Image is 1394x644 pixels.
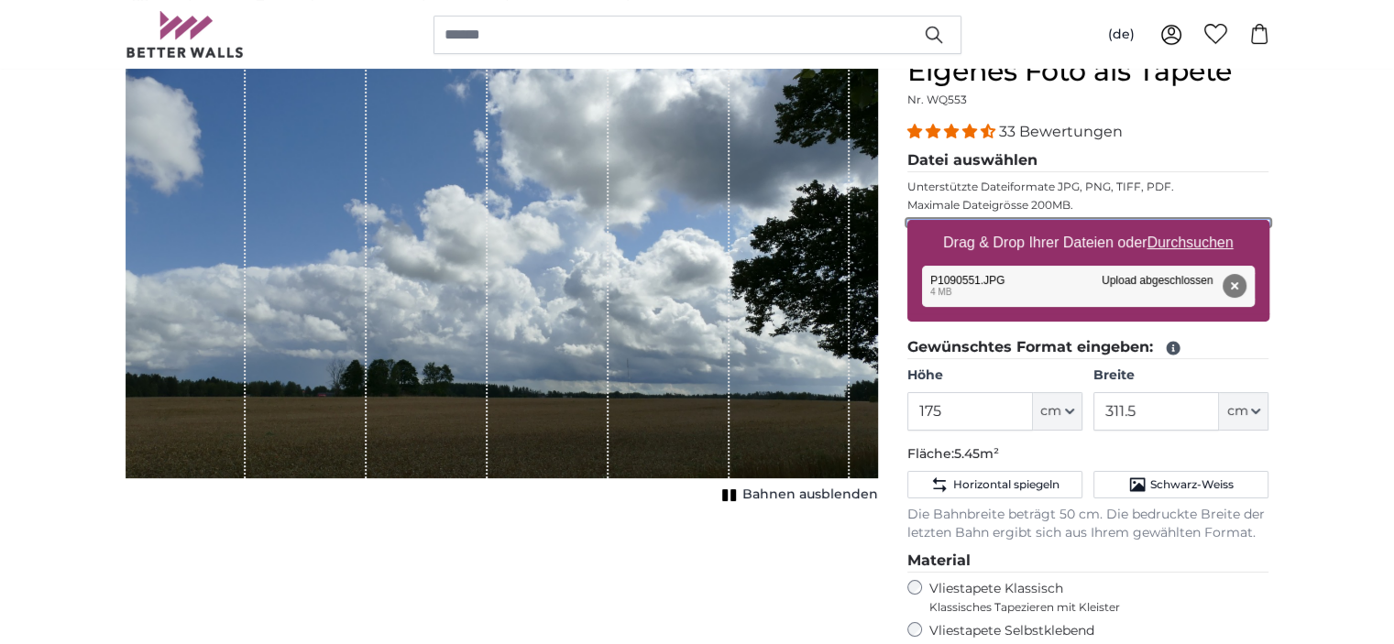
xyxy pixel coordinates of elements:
[907,149,1269,172] legend: Datei auswählen
[999,123,1123,140] span: 33 Bewertungen
[907,123,999,140] span: 4.33 stars
[1033,392,1082,431] button: cm
[907,506,1269,542] p: Die Bahnbreite beträgt 50 cm. Die bedruckte Breite der letzten Bahn ergibt sich aus Ihrem gewählt...
[907,55,1269,88] h1: Eigenes Foto als Tapete
[1040,402,1061,420] span: cm
[742,486,878,504] span: Bahnen ausblenden
[1093,18,1149,51] button: (de)
[936,224,1241,261] label: Drag & Drop Ihrer Dateien oder
[952,477,1059,492] span: Horizontal spiegeln
[907,366,1082,385] label: Höhe
[126,55,878,508] div: 1 of 1
[907,180,1269,194] p: Unterstützte Dateiformate JPG, PNG, TIFF, PDF.
[1093,471,1268,498] button: Schwarz-Weiss
[907,93,967,106] span: Nr. WQ553
[907,550,1269,573] legend: Material
[126,11,245,58] img: Betterwalls
[907,445,1269,464] p: Fläche:
[1150,477,1234,492] span: Schwarz-Weiss
[717,482,878,508] button: Bahnen ausblenden
[1219,392,1268,431] button: cm
[907,198,1269,213] p: Maximale Dateigrösse 200MB.
[1093,366,1268,385] label: Breite
[1226,402,1247,420] span: cm
[954,445,999,462] span: 5.45m²
[907,471,1082,498] button: Horizontal spiegeln
[907,336,1269,359] legend: Gewünschtes Format eingeben:
[929,580,1254,615] label: Vliestapete Klassisch
[1147,235,1233,250] u: Durchsuchen
[929,600,1254,615] span: Klassisches Tapezieren mit Kleister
